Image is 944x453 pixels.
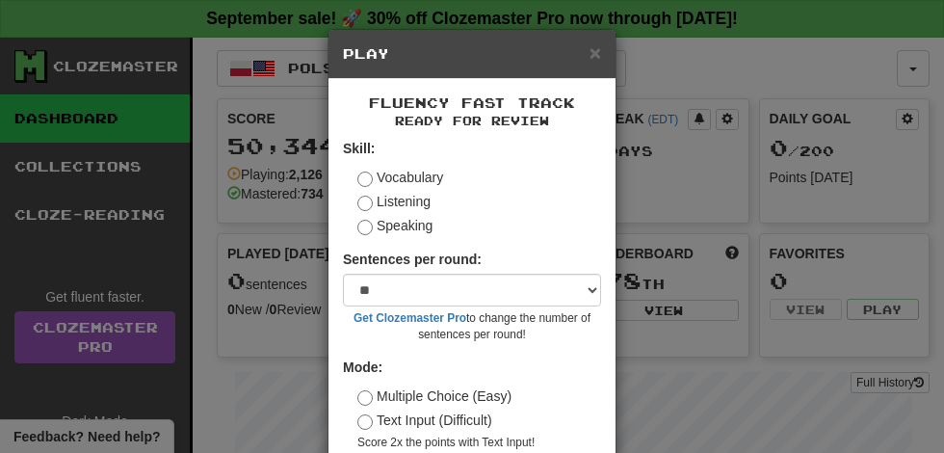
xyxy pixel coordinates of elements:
[357,196,373,211] input: Listening
[369,94,575,111] span: Fluency Fast Track
[357,168,443,187] label: Vocabulary
[343,360,382,375] strong: Mode:
[357,192,431,211] label: Listening
[357,386,511,406] label: Multiple Choice (Easy)
[357,411,492,430] label: Text Input (Difficult)
[357,220,373,235] input: Speaking
[354,311,466,325] a: Get Clozemaster Pro
[343,310,601,343] small: to change the number of sentences per round!
[357,435,601,451] small: Score 2x the points with Text Input !
[343,113,601,129] small: Ready for Review
[357,216,433,235] label: Speaking
[343,44,601,64] h5: Play
[357,172,373,187] input: Vocabulary
[590,41,601,64] span: ×
[343,141,375,156] strong: Skill:
[357,390,373,406] input: Multiple Choice (Easy)
[343,250,482,269] label: Sentences per round:
[590,42,601,63] button: Close
[357,414,373,430] input: Text Input (Difficult)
